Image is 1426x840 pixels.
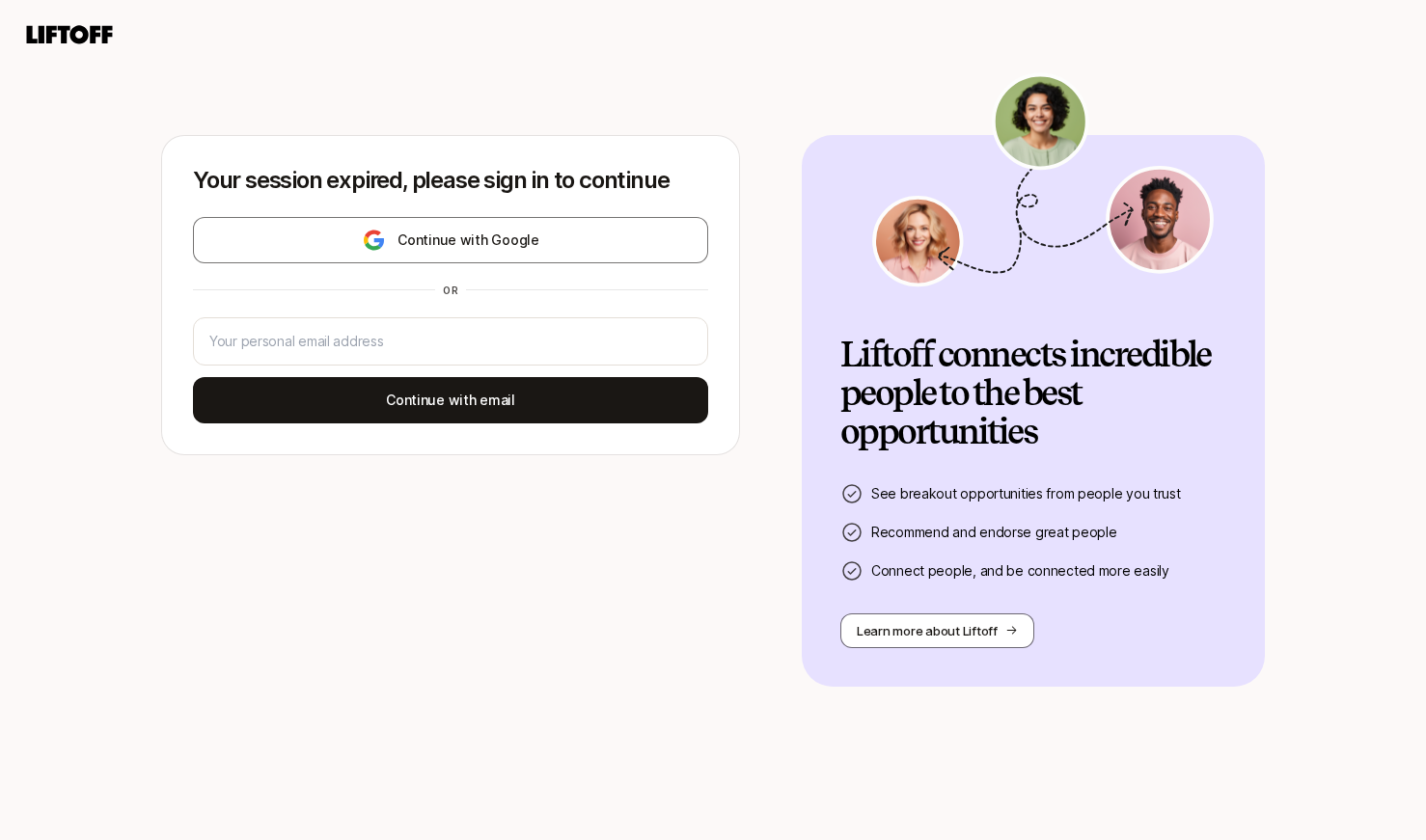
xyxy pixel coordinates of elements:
button: Continue with Google [193,217,708,263]
h2: Liftoff connects incredible people to the best opportunities [840,336,1226,451]
img: google-logo [362,229,386,252]
div: or [435,283,466,298]
button: Continue with email [193,377,708,423]
p: Connect people, and be connected more easily [871,559,1169,583]
p: See breakout opportunities from people you trust [871,482,1181,505]
img: signup-banner [869,72,1217,287]
input: Your personal email address [209,330,692,353]
p: Recommend and endorse great people [871,521,1116,544]
button: Learn more about Liftoff [840,613,1034,648]
p: Your session expired, please sign in to continue [193,167,708,194]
